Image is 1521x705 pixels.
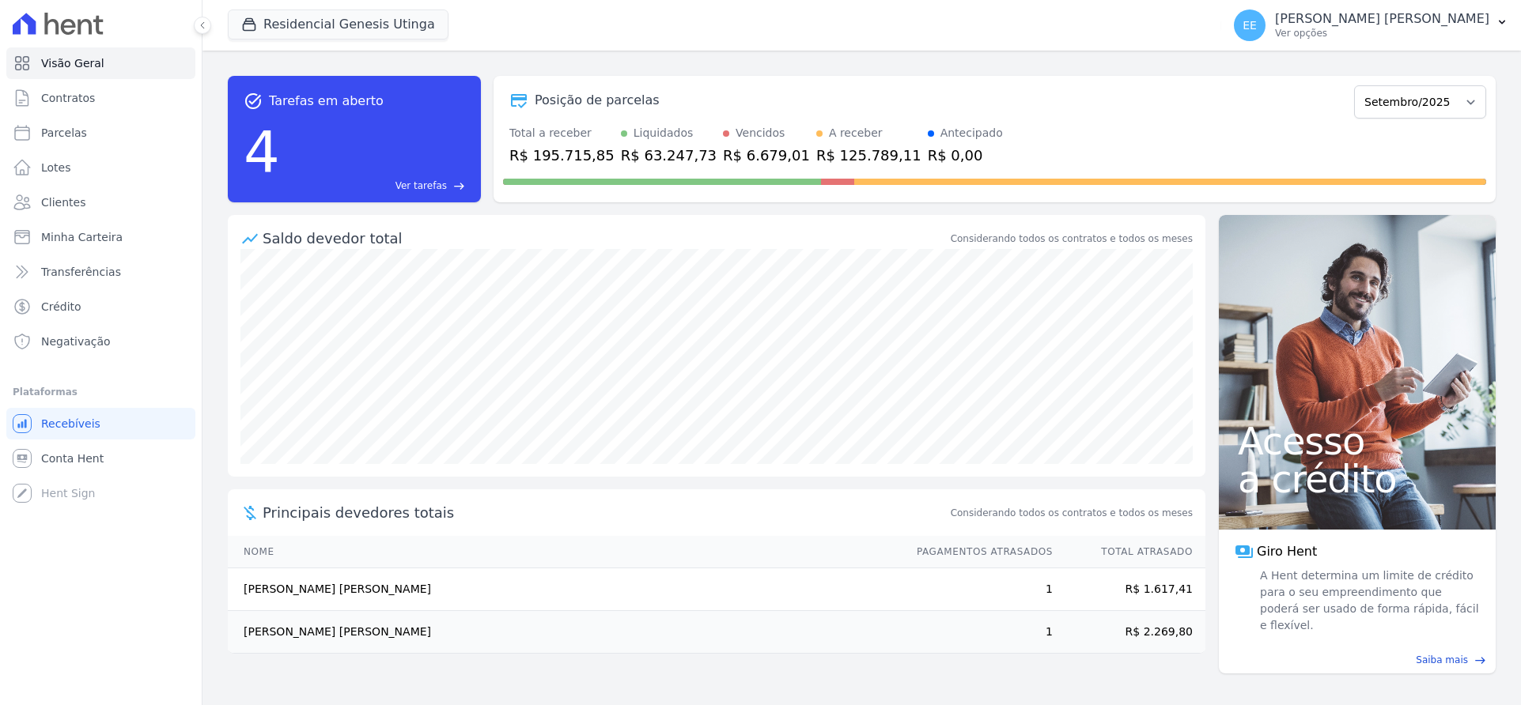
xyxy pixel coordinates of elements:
[228,611,902,654] td: [PERSON_NAME] [PERSON_NAME]
[1257,567,1480,634] span: A Hent determina um limite de crédito para o seu empreendimento que poderá ser usado de forma ráp...
[6,443,195,474] a: Conta Hent
[736,125,785,141] div: Vencidos
[1228,653,1486,667] a: Saiba mais east
[928,145,1003,166] div: R$ 0,00
[263,502,948,523] span: Principais devedores totais
[6,47,195,79] a: Visão Geral
[41,264,121,280] span: Transferências
[951,232,1193,246] div: Considerando todos os contratos e todos os meses
[41,299,81,315] span: Crédito
[286,179,465,193] a: Ver tarefas east
[1238,460,1477,498] span: a crédito
[6,221,195,253] a: Minha Carteira
[951,506,1193,520] span: Considerando todos os contratos e todos os meses
[244,92,263,111] span: task_alt
[13,383,189,402] div: Plataformas
[228,9,448,40] button: Residencial Genesis Utinga
[41,55,104,71] span: Visão Geral
[902,611,1054,654] td: 1
[902,536,1054,568] th: Pagamentos Atrasados
[1243,20,1257,31] span: EE
[829,125,883,141] div: A receber
[244,111,280,193] div: 4
[1221,3,1521,47] button: EE [PERSON_NAME] [PERSON_NAME] Ver opções
[41,451,104,466] span: Conta Hent
[41,160,71,175] span: Lotes
[6,291,195,322] a: Crédito
[1238,422,1477,460] span: Acesso
[453,180,465,192] span: east
[269,92,384,111] span: Tarefas em aberto
[41,229,123,245] span: Minha Carteira
[509,125,615,141] div: Total a receber
[6,152,195,183] a: Lotes
[1275,11,1489,27] p: [PERSON_NAME] [PERSON_NAME]
[1054,611,1205,654] td: R$ 2.269,80
[940,125,1003,141] div: Antecipado
[634,125,694,141] div: Liquidados
[535,91,660,110] div: Posição de parcelas
[41,334,111,349] span: Negativação
[1257,542,1317,561] span: Giro Hent
[41,125,87,141] span: Parcelas
[6,187,195,218] a: Clientes
[1416,653,1468,667] span: Saiba mais
[6,256,195,288] a: Transferências
[1054,568,1205,611] td: R$ 1.617,41
[902,568,1054,611] td: 1
[6,117,195,149] a: Parcelas
[1275,27,1489,40] p: Ver opções
[723,145,810,166] div: R$ 6.679,01
[816,145,921,166] div: R$ 125.789,11
[621,145,717,166] div: R$ 63.247,73
[509,145,615,166] div: R$ 195.715,85
[6,326,195,357] a: Negativação
[41,416,100,432] span: Recebíveis
[41,194,85,210] span: Clientes
[263,228,948,249] div: Saldo devedor total
[228,536,902,568] th: Nome
[1054,536,1205,568] th: Total Atrasado
[395,179,447,193] span: Ver tarefas
[41,90,95,106] span: Contratos
[228,568,902,611] td: [PERSON_NAME] [PERSON_NAME]
[6,82,195,114] a: Contratos
[6,408,195,439] a: Recebíveis
[1474,654,1486,666] span: east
